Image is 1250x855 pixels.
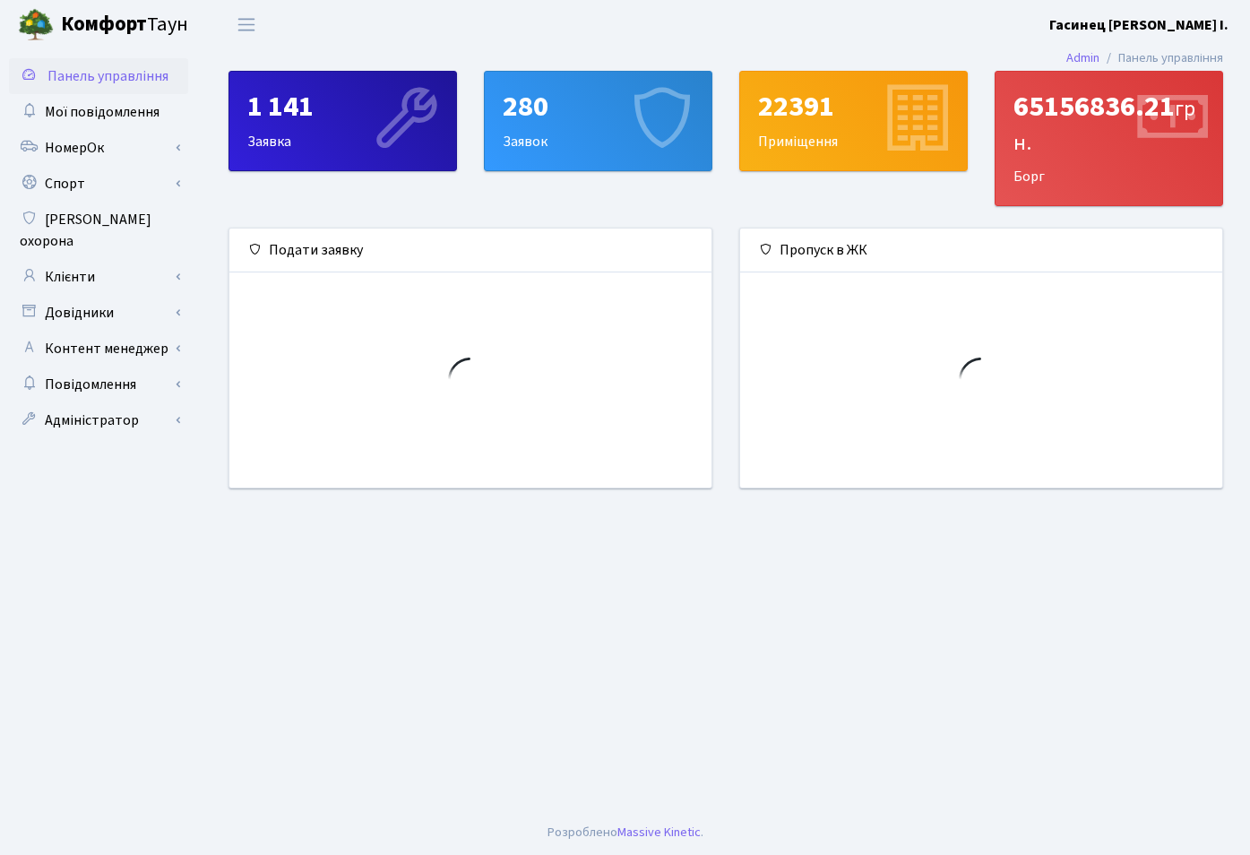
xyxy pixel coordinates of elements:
div: 65156836.21 [1013,90,1204,159]
img: logo.png [18,7,54,43]
a: Адміністратор [9,402,188,438]
div: 280 [503,90,694,124]
a: Контент менеджер [9,331,188,367]
a: Admin [1066,48,1099,67]
div: Розроблено . [547,823,703,842]
div: 1 141 [247,90,438,124]
a: Клієнти [9,259,188,295]
b: Комфорт [61,10,147,39]
nav: breadcrumb [1039,39,1250,77]
button: Переключити навігацію [224,10,269,39]
div: Пропуск в ЖК [740,229,1222,272]
span: Мої повідомлення [45,102,159,122]
a: 22391Приміщення [739,71,968,171]
a: Massive Kinetic [617,823,701,842]
div: Борг [996,72,1222,205]
a: 280Заявок [484,71,712,171]
div: 22391 [758,90,949,124]
a: Повідомлення [9,367,188,402]
div: Подати заявку [229,229,711,272]
b: Гасинец [PERSON_NAME] I. [1049,15,1228,35]
a: НомерОк [9,130,188,166]
div: Приміщення [740,72,967,170]
span: Панель управління [47,66,168,86]
a: Гасинец [PERSON_NAME] I. [1049,14,1228,36]
a: Панель управління [9,58,188,94]
div: Заявок [485,72,711,170]
div: Заявка [229,72,456,170]
a: Довідники [9,295,188,331]
a: [PERSON_NAME] охорона [9,202,188,259]
a: Спорт [9,166,188,202]
a: 1 141Заявка [228,71,457,171]
span: Таун [61,10,188,40]
a: Мої повідомлення [9,94,188,130]
li: Панель управління [1099,48,1223,68]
